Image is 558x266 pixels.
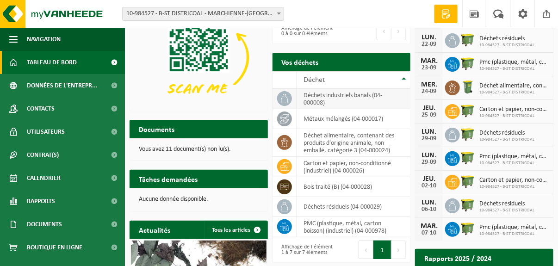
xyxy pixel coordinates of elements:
div: 02-10 [420,183,438,189]
span: Tableau de bord [27,51,77,74]
div: JEU. [420,105,438,112]
img: WB-1100-HPE-GN-51 [460,221,476,236]
span: 10-984527 - B-ST DISTRICOAL [479,137,534,142]
h2: Vos déchets [273,53,328,71]
td: déchet alimentaire, contenant des produits d'origine animale, non emballé, catégorie 3 (04-000024) [297,129,411,157]
span: 10-984527 - B-ST DISTRICOAL [479,113,549,119]
span: 10-984527 - B-ST DISTRICOAL [479,43,534,48]
p: Vous avez 11 document(s) non lu(s). [139,146,259,153]
img: WB-1100-HPE-GN-51 [460,150,476,166]
p: Aucune donnée disponible. [139,196,259,203]
span: 10-984527 - B-ST DISTRICOAL [479,231,549,237]
button: Next [391,22,406,40]
span: 10-984527 - B-ST DISTRICOAL [479,66,549,72]
div: 23-09 [420,65,438,71]
img: WB-1100-HPE-GN-51 [460,56,476,71]
span: Utilisateurs [27,120,65,143]
img: Download de VHEPlus App [130,6,268,109]
span: Données de l'entrepr... [27,74,98,97]
div: 29-09 [420,136,438,142]
span: Boutique en ligne [27,236,82,259]
span: 10-984527 - B-ST DISTRICOAL [479,184,549,190]
span: 10-984527 - B-ST DISTRICOAL - MARCHIENNE-AU-PONT [122,7,284,21]
button: Previous [377,22,391,40]
span: 10-984527 - B-ST DISTRICOAL [479,90,549,95]
button: Next [391,241,406,259]
td: métaux mélangés (04-000017) [297,109,411,129]
img: WB-1100-HPE-GN-51 [460,197,476,213]
td: déchets industriels banals (04-000008) [297,89,411,109]
img: WB-1100-HPE-GN-51 [460,126,476,142]
button: Previous [359,241,373,259]
div: 06-10 [420,206,438,213]
div: LUN. [420,128,438,136]
div: Affichage de l'élément 0 à 0 sur 0 éléments [277,21,337,41]
span: Carton et papier, non-conditionné (industriel) [479,177,549,184]
span: Pmc (plastique, métal, carton boisson) (industriel) [479,224,549,231]
span: Documents [27,213,62,236]
span: Pmc (plastique, métal, carton boisson) (industriel) [479,59,549,66]
div: MAR. [420,223,438,230]
div: MER. [420,81,438,88]
h2: Tâches demandées [130,170,207,188]
img: WB-1100-HPE-GN-51 [460,173,476,189]
img: WB-0240-HPE-GN-50 [460,79,476,95]
span: Déchet alimentaire, contenant des produits d'origine animale, non emballé, catég... [479,82,549,90]
img: WB-1100-HPE-GN-51 [460,103,476,118]
img: WB-1100-HPE-GN-51 [460,32,476,48]
div: 29-09 [420,159,438,166]
span: Contacts [27,97,55,120]
span: Rapports [27,190,55,213]
div: LUN. [420,199,438,206]
h2: Documents [130,120,184,138]
span: Contrat(s) [27,143,59,167]
button: 1 [373,241,391,259]
span: Carton et papier, non-conditionné (industriel) [479,106,549,113]
div: 22-09 [420,41,438,48]
div: 07-10 [420,230,438,236]
span: 10-984527 - B-ST DISTRICOAL [479,208,534,213]
div: LUN. [420,34,438,41]
td: déchets résiduels (04-000029) [297,197,411,217]
td: PMC (plastique, métal, carton boisson) (industriel) (04-000978) [297,217,411,237]
div: MAR. [420,57,438,65]
span: Déchets résiduels [479,35,534,43]
span: Calendrier [27,167,61,190]
span: Navigation [27,28,61,51]
div: Affichage de l'élément 1 à 7 sur 7 éléments [277,240,337,260]
a: Tous les articles [205,221,267,239]
span: Déchets résiduels [479,200,534,208]
span: Pmc (plastique, métal, carton boisson) (industriel) [479,153,549,161]
div: 25-09 [420,112,438,118]
span: 10-984527 - B-ST DISTRICOAL - MARCHIENNE-AU-PONT [123,7,284,20]
div: JEU. [420,175,438,183]
td: bois traité (B) (04-000028) [297,177,411,197]
span: 10-984527 - B-ST DISTRICOAL [479,161,549,166]
span: Déchet [304,76,325,84]
div: LUN. [420,152,438,159]
h2: Actualités [130,221,180,239]
div: 24-09 [420,88,438,95]
td: carton et papier, non-conditionné (industriel) (04-000026) [297,157,411,177]
span: Déchets résiduels [479,130,534,137]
